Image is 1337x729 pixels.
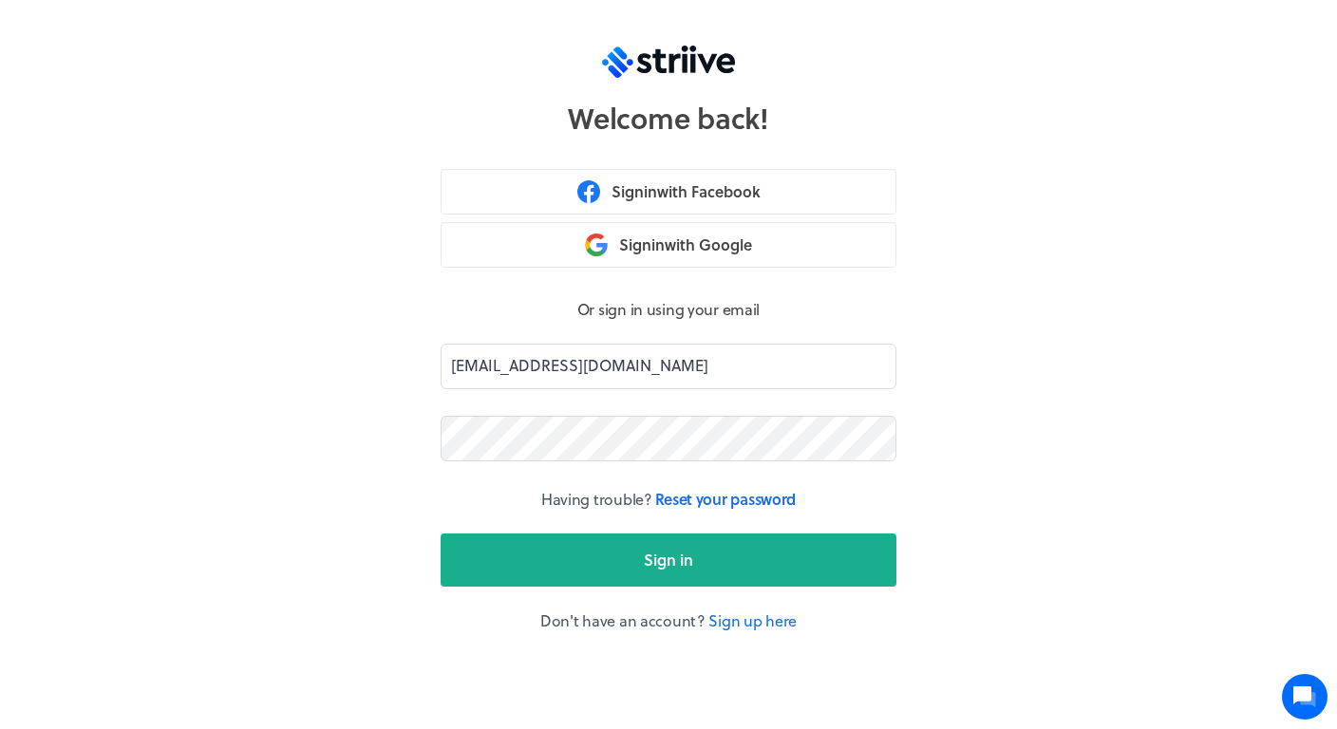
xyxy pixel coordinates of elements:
a: Sign up here [708,609,797,631]
button: New conversation [29,221,350,259]
span: New conversation [122,233,228,248]
h1: Hi [28,92,351,122]
p: Don't have an account? [441,609,896,632]
p: Find an answer quickly [26,295,354,318]
img: logo-trans.svg [602,46,735,78]
iframe: gist-messenger-bubble-iframe [1282,674,1328,720]
button: Signinwith Facebook [441,169,896,215]
h1: Welcome back! [568,101,768,135]
p: Or sign in using your email [441,298,896,321]
span: Sign in [644,549,693,571]
p: Having trouble? [441,488,896,511]
h2: We're here to help. Ask us anything! [28,126,351,187]
button: Sign in [441,533,896,587]
button: Signinwith Google [441,222,896,268]
a: Reset your password [655,488,796,510]
input: Enter your email to continue... [441,344,896,389]
input: Search articles [55,327,339,364]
